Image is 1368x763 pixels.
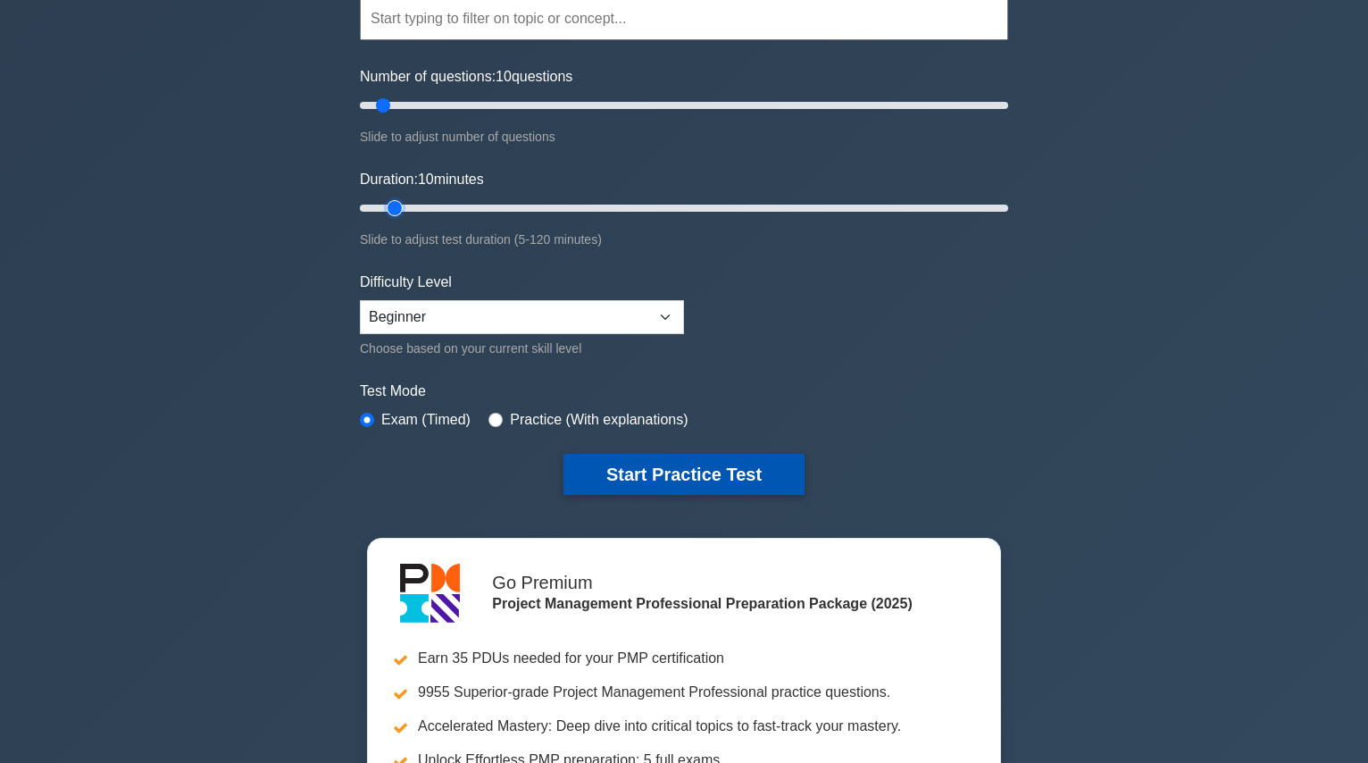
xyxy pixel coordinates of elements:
[563,454,805,495] button: Start Practice Test
[418,172,434,187] span: 10
[381,409,471,431] label: Exam (Timed)
[360,381,1008,402] label: Test Mode
[360,338,684,359] div: Choose based on your current skill level
[360,66,572,88] label: Number of questions: questions
[360,126,1008,147] div: Slide to adjust number of questions
[360,272,452,293] label: Difficulty Level
[360,169,484,190] label: Duration: minutes
[496,69,512,84] span: 10
[510,409,688,431] label: Practice (With explanations)
[360,229,1008,250] div: Slide to adjust test duration (5-120 minutes)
